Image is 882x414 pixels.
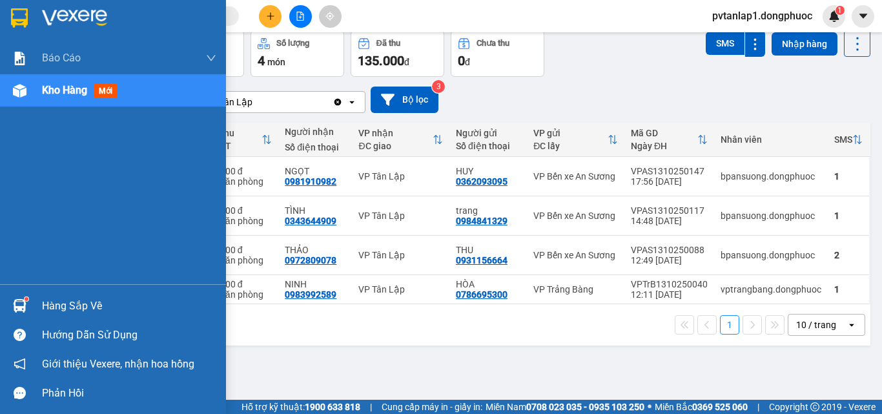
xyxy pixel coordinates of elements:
[456,216,508,226] div: 0984841329
[358,141,433,151] div: ĐC giao
[251,30,344,77] button: Số lượng4món
[65,82,134,92] span: VPTL1410250002
[206,96,252,109] div: VP Tân Lập
[655,400,748,414] span: Miền Bắc
[102,57,158,65] span: Hotline: 19001152
[631,176,708,187] div: 17:56 [DATE]
[834,284,863,295] div: 1
[358,53,404,68] span: 135.000
[834,171,863,181] div: 1
[624,123,714,157] th: Toggle SortBy
[319,5,342,28] button: aim
[834,250,863,260] div: 2
[432,80,445,93] sup: 3
[285,142,345,152] div: Số điện thoại
[42,326,216,345] div: Hướng dẫn sử dụng
[13,52,26,65] img: solution-icon
[28,94,79,101] span: 09:02:16 [DATE]
[631,216,708,226] div: 14:48 [DATE]
[828,123,869,157] th: Toggle SortBy
[370,400,372,414] span: |
[631,166,708,176] div: VPAS1310250147
[631,128,697,138] div: Mã GD
[358,284,443,295] div: VP Tân Lập
[533,284,618,295] div: VP Trảng Bàng
[828,10,840,22] img: icon-new-feature
[289,5,312,28] button: file-add
[631,245,708,255] div: VPAS1310250088
[852,5,874,28] button: caret-down
[207,289,272,300] div: Tại văn phòng
[772,32,837,56] button: Nhập hàng
[358,171,443,181] div: VP Tân Lập
[702,8,823,24] span: pvtanlap1.dongphuoc
[11,8,28,28] img: logo-vxr
[456,245,520,255] div: THU
[721,211,821,221] div: bpansuong.dongphuoc
[35,70,158,80] span: -----------------------------------------
[721,250,821,260] div: bpansuong.dongphuoc
[14,329,26,341] span: question-circle
[486,400,644,414] span: Miền Nam
[285,127,345,137] div: Người nhận
[458,53,465,68] span: 0
[42,84,87,96] span: Kho hàng
[285,289,336,300] div: 0983992589
[720,315,739,335] button: 1
[325,12,334,21] span: aim
[631,205,708,216] div: VPAS1310250117
[846,320,857,330] svg: open
[285,245,345,255] div: THẢO
[456,128,520,138] div: Người gửi
[25,297,28,301] sup: 1
[42,296,216,316] div: Hàng sắp về
[207,166,272,176] div: 25.000 đ
[721,134,821,145] div: Nhân viên
[14,387,26,399] span: message
[13,84,26,98] img: warehouse-icon
[4,83,134,91] span: [PERSON_NAME]:
[42,384,216,403] div: Phản hồi
[706,32,744,55] button: SMS
[347,97,357,107] svg: open
[102,7,177,18] strong: ĐỒNG PHƯỚC
[207,176,272,187] div: Tại văn phòng
[721,171,821,181] div: bpansuong.dongphuoc
[4,94,79,101] span: In ngày:
[371,87,438,113] button: Bộ lọc
[305,402,360,412] strong: 1900 633 818
[527,123,624,157] th: Toggle SortBy
[102,39,178,55] span: 01 Võ Văn Truyện, KP.1, Phường 2
[631,279,708,289] div: VPTrB1310250040
[207,216,272,226] div: Tại văn phòng
[285,255,336,265] div: 0972809078
[285,205,345,216] div: TÌNH
[14,358,26,370] span: notification
[456,176,508,187] div: 0362093095
[207,205,272,216] div: 25.000 đ
[692,402,748,412] strong: 0369 525 060
[456,141,520,151] div: Số điện thoại
[810,402,819,411] span: copyright
[456,166,520,176] div: HUY
[285,216,336,226] div: 0343644909
[259,5,282,28] button: plus
[376,39,400,48] div: Đã thu
[42,356,194,372] span: Giới thiệu Vexere, nhận hoa hồng
[333,97,343,107] svg: Clear value
[267,57,285,67] span: món
[296,12,305,21] span: file-add
[207,245,272,255] div: 45.000 đ
[404,57,409,67] span: đ
[648,404,651,409] span: ⚪️
[102,21,174,37] span: Bến xe [GEOGRAPHIC_DATA]
[285,166,345,176] div: NGỌT
[358,211,443,221] div: VP Tân Lập
[352,123,449,157] th: Toggle SortBy
[834,211,863,221] div: 1
[456,205,520,216] div: trang
[533,211,618,221] div: VP Bến xe An Sương
[533,250,618,260] div: VP Bến xe An Sương
[207,255,272,265] div: Tại văn phòng
[533,141,608,151] div: ĐC lấy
